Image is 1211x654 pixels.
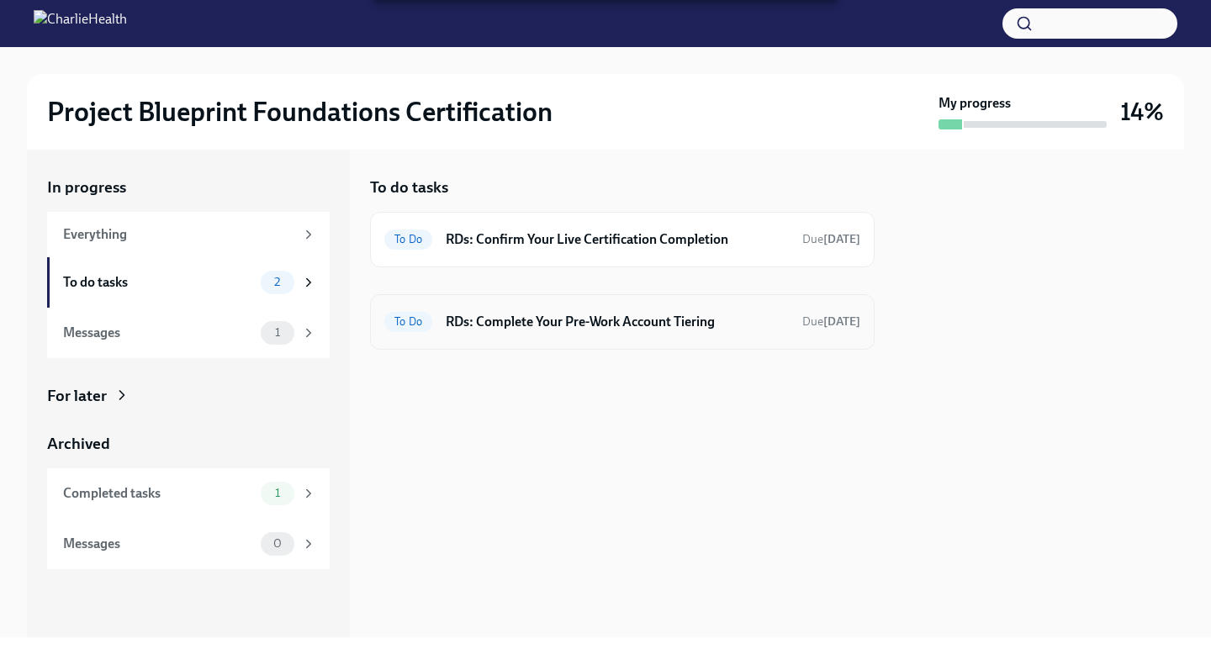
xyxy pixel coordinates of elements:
[63,273,254,292] div: To do tasks
[384,309,860,335] a: To DoRDs: Complete Your Pre-Work Account TieringDue[DATE]
[802,314,860,329] span: Due
[34,10,127,37] img: CharlieHealth
[263,537,292,550] span: 0
[384,233,432,245] span: To Do
[802,232,860,246] span: Due
[264,276,290,288] span: 2
[47,385,107,407] div: For later
[265,487,290,499] span: 1
[939,94,1011,113] strong: My progress
[47,308,330,358] a: Messages1
[63,535,254,553] div: Messages
[63,484,254,503] div: Completed tasks
[1120,97,1164,127] h3: 14%
[47,257,330,308] a: To do tasks2
[265,326,290,339] span: 1
[47,212,330,257] a: Everything
[47,519,330,569] a: Messages0
[384,226,860,253] a: To DoRDs: Confirm Your Live Certification CompletionDue[DATE]
[446,313,789,331] h6: RDs: Complete Your Pre-Work Account Tiering
[823,232,860,246] strong: [DATE]
[63,324,254,342] div: Messages
[63,225,294,244] div: Everything
[446,230,789,249] h6: RDs: Confirm Your Live Certification Completion
[384,315,432,328] span: To Do
[47,433,330,455] a: Archived
[47,177,330,198] a: In progress
[802,314,860,330] span: September 12th, 2025 09:00
[802,231,860,247] span: September 15th, 2025 09:00
[823,314,860,329] strong: [DATE]
[47,95,553,129] h2: Project Blueprint Foundations Certification
[370,177,448,198] h5: To do tasks
[47,385,330,407] a: For later
[47,468,330,519] a: Completed tasks1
